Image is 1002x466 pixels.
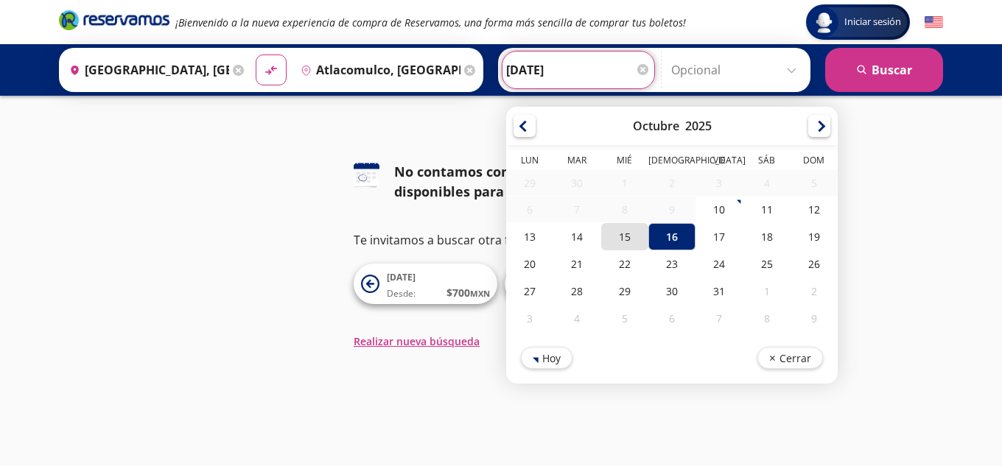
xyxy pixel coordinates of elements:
[743,278,790,305] div: 01-Nov-25
[553,154,600,170] th: Martes
[59,9,169,31] i: Brand Logo
[470,288,490,299] small: MXN
[63,52,229,88] input: Buscar Origen
[553,278,600,305] div: 28-Oct-25
[354,333,480,349] button: Realizar nueva búsqueda
[601,223,648,250] div: 15-Oct-25
[791,305,838,332] div: 09-Nov-25
[553,223,600,250] div: 14-Oct-25
[175,15,686,29] em: ¡Bienvenido a la nueva experiencia de compra de Reservamos, una forma más sencilla de comprar tus...
[648,278,696,305] div: 30-Oct-25
[743,250,790,278] div: 25-Oct-25
[506,197,553,222] div: 06-Oct-25
[553,170,600,196] div: 30-Sep-25
[505,264,648,304] button: [DATE]Desde:$700MXN
[387,271,416,283] span: [DATE]
[601,170,648,196] div: 01-Oct-25
[791,223,838,250] div: 19-Oct-25
[791,170,838,196] div: 05-Oct-25
[696,170,743,196] div: 03-Oct-25
[601,197,648,222] div: 08-Oct-25
[791,278,838,305] div: 02-Nov-25
[825,48,943,92] button: Buscar
[685,118,712,134] div: 2025
[601,154,648,170] th: Miércoles
[791,154,838,170] th: Domingo
[743,154,790,170] th: Sábado
[553,305,600,332] div: 04-Nov-25
[633,118,679,134] div: Octubre
[354,231,648,249] p: Te invitamos a buscar otra fecha o ruta
[743,170,790,196] div: 04-Oct-25
[648,250,696,278] div: 23-Oct-25
[757,347,823,369] button: Cerrar
[506,52,651,88] input: Elegir Fecha
[791,196,838,223] div: 12-Oct-25
[696,154,743,170] th: Viernes
[394,162,648,202] div: No contamos con horarios disponibles para esta fecha
[648,197,696,222] div: 09-Oct-25
[506,305,553,332] div: 03-Nov-25
[446,285,490,300] span: $ 700
[506,278,553,305] div: 27-Oct-25
[506,154,553,170] th: Lunes
[601,305,648,332] div: 05-Nov-25
[553,250,600,278] div: 21-Oct-25
[648,154,696,170] th: Jueves
[506,250,553,278] div: 20-Oct-25
[648,223,696,250] div: 16-Oct-25
[743,305,790,332] div: 08-Nov-25
[696,278,743,305] div: 31-Oct-25
[648,305,696,332] div: 06-Nov-25
[521,347,572,369] button: Hoy
[601,278,648,305] div: 29-Oct-25
[696,196,743,223] div: 10-Oct-25
[506,170,553,196] div: 29-Sep-25
[59,9,169,35] a: Brand Logo
[553,197,600,222] div: 07-Oct-25
[387,287,416,300] span: Desde:
[743,223,790,250] div: 18-Oct-25
[743,196,790,223] div: 11-Oct-25
[696,223,743,250] div: 17-Oct-25
[295,52,460,88] input: Buscar Destino
[696,305,743,332] div: 07-Nov-25
[648,170,696,196] div: 02-Oct-25
[696,250,743,278] div: 24-Oct-25
[601,250,648,278] div: 22-Oct-25
[506,223,553,250] div: 13-Oct-25
[925,13,943,32] button: English
[791,250,838,278] div: 26-Oct-25
[671,52,803,88] input: Opcional
[354,264,497,304] button: [DATE]Desde:$700MXN
[838,15,907,29] span: Iniciar sesión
